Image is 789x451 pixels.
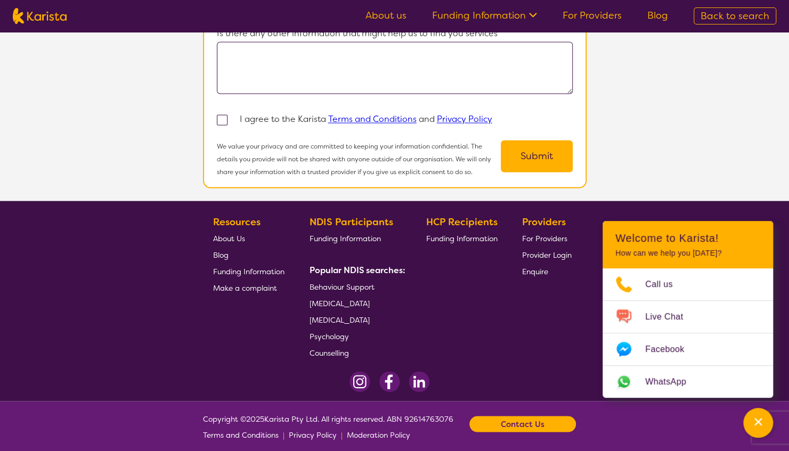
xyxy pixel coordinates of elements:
p: | [283,427,284,442]
img: LinkedIn [409,371,429,392]
a: About Us [213,229,284,246]
a: About us [365,9,406,22]
span: Psychology [310,331,349,341]
ul: Choose channel [603,268,773,398]
a: Funding Information [426,229,497,246]
a: Funding Information [213,263,284,279]
a: [MEDICAL_DATA] [310,294,401,311]
span: For Providers [522,233,567,243]
a: Behaviour Support [310,278,401,294]
span: Funding Information [426,233,497,243]
a: Make a complaint [213,279,284,296]
b: Providers [522,215,566,228]
a: Web link opens in a new tab. [603,366,773,398]
b: HCP Recipients [426,215,497,228]
span: Facebook [645,341,697,357]
a: Psychology [310,327,401,344]
b: Resources [213,215,261,228]
span: Enquire [522,266,548,276]
a: Counselling [310,344,401,360]
span: [MEDICAL_DATA] [310,298,370,308]
span: About Us [213,233,245,243]
button: Submit [501,140,573,172]
a: Blog [213,246,284,263]
a: Funding Information [310,229,401,246]
span: Blog [213,250,229,259]
span: Moderation Policy [347,430,410,439]
p: | [341,427,343,442]
a: Back to search [694,7,776,24]
a: Privacy Policy [437,113,492,125]
a: Enquire [522,263,572,279]
span: Copyright © 2025 Karista Pty Ltd. All rights reserved. ABN 92614763076 [203,411,453,442]
span: Back to search [701,10,769,22]
span: WhatsApp [645,374,699,390]
div: Channel Menu [603,221,773,398]
a: [MEDICAL_DATA] [310,311,401,327]
span: Provider Login [522,250,572,259]
a: Terms and Conditions [328,113,417,125]
a: Privacy Policy [289,427,337,442]
p: I agree to the Karista and [240,111,492,127]
span: [MEDICAL_DATA] [310,315,370,324]
a: For Providers [563,9,622,22]
span: Call us [645,276,686,292]
b: NDIS Participants [310,215,393,228]
span: Funding Information [213,266,284,276]
span: Make a complaint [213,283,277,292]
b: Contact Us [501,416,544,432]
a: Funding Information [432,9,537,22]
img: Instagram [349,371,370,392]
span: Privacy Policy [289,430,337,439]
img: Facebook [379,371,400,392]
a: Terms and Conditions [203,427,279,442]
p: How can we help you [DATE]? [615,249,760,258]
a: Provider Login [522,246,572,263]
a: Moderation Policy [347,427,410,442]
span: Live Chat [645,309,696,325]
b: Popular NDIS searches: [310,264,405,275]
span: Terms and Conditions [203,430,279,439]
img: Karista logo [13,8,67,24]
a: Blog [647,9,668,22]
a: For Providers [522,229,572,246]
button: Channel Menu [743,408,773,438]
p: We value your privacy and are committed to keeping your information confidential. The details you... [217,140,501,178]
h2: Welcome to Karista! [615,232,760,244]
p: Is there any other information that might help us to find you services [217,26,573,42]
span: Behaviour Support [310,282,375,291]
span: Funding Information [310,233,381,243]
span: Counselling [310,348,349,357]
